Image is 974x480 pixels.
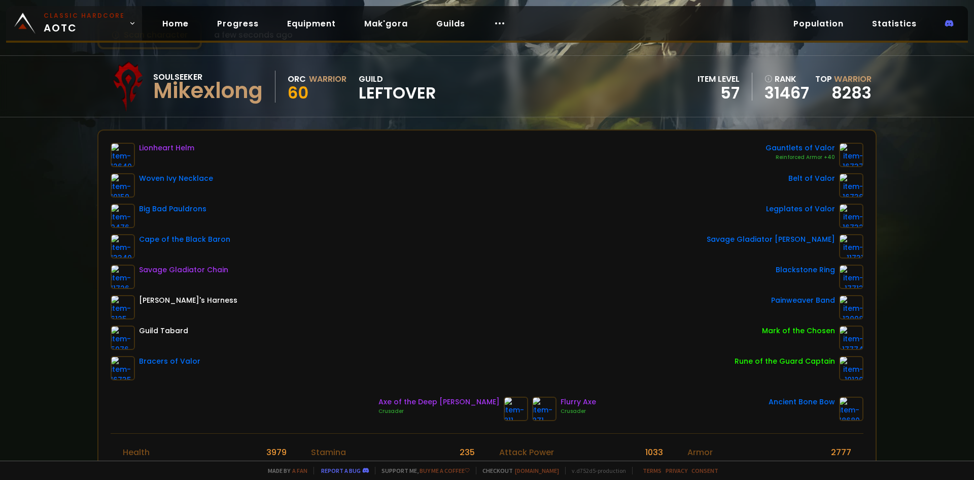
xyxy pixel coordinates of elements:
div: 2777 [831,446,851,459]
span: Checkout [476,467,559,474]
a: Terms [643,467,662,474]
a: 31467 [764,85,809,101]
img: item-12640 [111,143,135,167]
span: AOTC [44,11,125,36]
div: Legplates of Valor [766,204,835,214]
div: Lionheart Helm [139,143,194,153]
a: [DOMAIN_NAME] [515,467,559,474]
a: Progress [209,13,267,34]
img: item-17713 [839,265,863,289]
img: item-5976 [111,326,135,350]
span: Made by [262,467,307,474]
div: Reinforced Armor +40 [766,153,835,162]
div: Crusader [378,407,500,415]
div: 3979 [266,446,287,459]
div: Intellect [311,459,344,471]
div: Crusader [561,407,596,415]
a: Guilds [428,13,473,34]
div: Savage Gladiator [PERSON_NAME] [707,234,835,245]
div: 235 [460,446,475,459]
div: Gauntlets of Valor [766,143,835,153]
a: Equipment [279,13,344,34]
div: 42 [464,459,475,471]
div: item level [698,73,740,85]
img: item-13098 [839,295,863,319]
div: Savage Gladiator Chain [139,265,228,275]
div: Painweaver Band [771,295,835,306]
a: Home [154,13,197,34]
div: Bracers of Valor [139,356,200,367]
div: Stamina [311,446,346,459]
div: Belt of Valor [788,173,835,184]
div: Melee critic [499,459,546,471]
a: Classic HardcoreAOTC [6,6,142,41]
span: LEFTOVER [359,85,436,101]
div: Top [815,73,872,85]
div: Attack Power [499,446,554,459]
img: item-16736 [839,173,863,198]
a: 8283 [831,81,872,104]
div: Woven Ivy Necklace [139,173,213,184]
a: Report a bug [321,467,361,474]
div: 100 [274,459,287,471]
span: Support me, [375,467,470,474]
img: item-6125 [111,295,135,319]
div: Health [123,446,150,459]
div: Ancient Bone Bow [769,397,835,407]
a: Population [785,13,852,34]
div: 25 % [646,459,663,471]
div: Orc [288,73,306,85]
a: Consent [691,467,718,474]
div: Mikexlong [153,83,263,99]
img: item-19159 [111,173,135,198]
a: Statistics [864,13,925,34]
img: item-11731 [839,234,863,259]
img: item-811 [504,397,528,421]
img: item-11726 [111,265,135,289]
img: item-16735 [111,356,135,380]
span: Warrior [834,73,872,85]
img: item-13340 [111,234,135,259]
div: Rage [123,459,144,471]
div: Mark of the Chosen [762,326,835,336]
div: Warrior [309,73,346,85]
a: Mak'gora [356,13,416,34]
div: [PERSON_NAME]'s Harness [139,295,237,306]
div: 10 % [837,459,851,471]
div: Soulseeker [153,71,263,83]
img: item-16732 [839,204,863,228]
span: 60 [288,81,308,104]
div: Cape of the Black Baron [139,234,230,245]
div: Axe of the Deep [PERSON_NAME] [378,397,500,407]
div: guild [359,73,436,101]
img: item-18680 [839,397,863,421]
a: Privacy [666,467,687,474]
div: Guild Tabard [139,326,188,336]
img: item-9476 [111,204,135,228]
div: Big Bad Pauldrons [139,204,206,214]
small: Classic Hardcore [44,11,125,20]
div: Rune of the Guard Captain [735,356,835,367]
div: rank [764,73,809,85]
a: a fan [292,467,307,474]
span: v. d752d5 - production [565,467,626,474]
a: Buy me a coffee [420,467,470,474]
div: Dodge [687,459,715,471]
div: 57 [698,85,740,101]
img: item-19120 [839,356,863,380]
img: item-16737 [839,143,863,167]
div: Armor [687,446,713,459]
div: Flurry Axe [561,397,596,407]
div: Blackstone Ring [776,265,835,275]
div: 1033 [645,446,663,459]
img: item-17774 [839,326,863,350]
img: item-871 [532,397,556,421]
